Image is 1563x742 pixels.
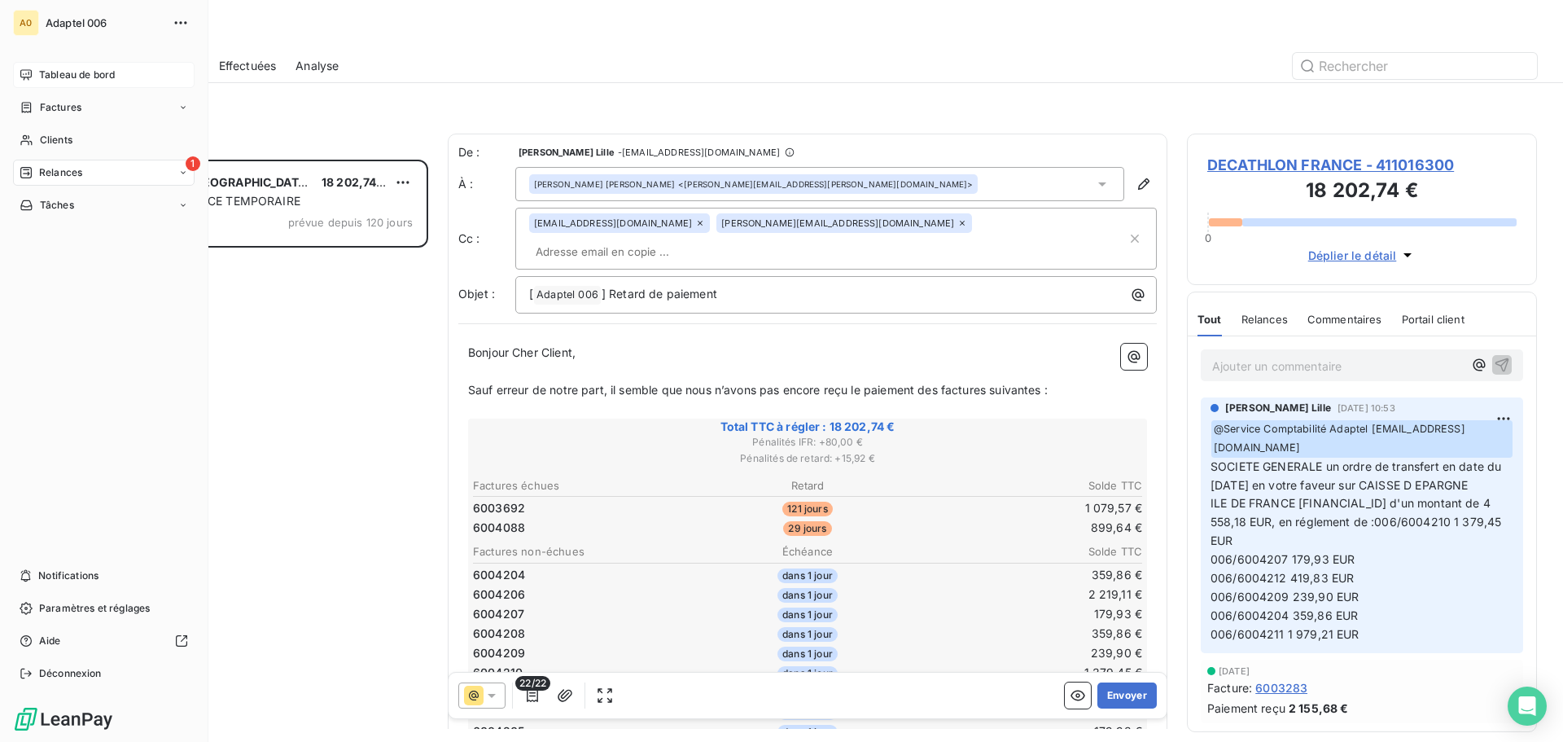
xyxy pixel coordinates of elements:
[618,147,780,157] span: - [EMAIL_ADDRESS][DOMAIN_NAME]
[472,722,694,740] td: 6004205
[777,588,838,603] span: dans 1 jour
[519,147,615,157] span: [PERSON_NAME] Lille
[782,502,832,516] span: 121 jours
[473,520,525,536] span: 6004088
[1197,313,1222,326] span: Tout
[39,601,150,616] span: Paramètres et réglages
[13,628,195,654] a: Aide
[472,543,694,560] th: Factures non-échues
[458,144,515,160] span: De :
[777,725,838,740] span: dans 1 jour
[1293,53,1537,79] input: Rechercher
[322,175,387,189] span: 18 202,74 €
[39,68,115,82] span: Tableau de bord
[777,608,838,622] span: dans 1 jour
[1402,313,1464,326] span: Portail client
[13,10,39,36] div: A0
[602,287,717,301] span: ] Retard de paiement
[471,435,1145,450] span: Pénalités IFR : + 80,00 €
[534,178,675,190] span: [PERSON_NAME] [PERSON_NAME]
[777,627,838,642] span: dans 1 jour
[921,519,1143,537] td: 899,64 €
[921,664,1143,682] td: 1 379,45 €
[458,176,515,192] label: À :
[921,477,1143,494] th: Solde TTC
[472,566,694,584] td: 6004204
[696,477,918,494] th: Retard
[1255,679,1307,696] span: 6003283
[472,644,694,662] td: 6004209
[1097,683,1157,709] button: Envoyer
[1207,700,1285,717] span: Paiement reçu
[1219,666,1250,676] span: [DATE]
[1211,608,1358,622] span: 006/6004204 359,86 EUR
[534,218,692,228] span: [EMAIL_ADDRESS][DOMAIN_NAME]
[777,666,838,681] span: dans 1 jour
[777,569,838,583] span: dans 1 jour
[40,198,74,213] span: Tâches
[1211,552,1355,566] span: 006/6004207 179,93 EUR
[458,231,515,247] label: Cc :
[40,100,81,115] span: Factures
[288,216,413,229] span: prévue depuis 120 jours
[529,239,717,264] input: Adresse email en copie ...
[921,605,1143,623] td: 179,93 €
[783,521,831,536] span: 29 jours
[921,586,1143,604] td: 2 219,11 €
[471,419,1145,435] span: Total TTC à régler : 18 202,74 €
[458,287,495,301] span: Objet :
[472,586,694,604] td: 6004206
[40,133,72,147] span: Clients
[921,543,1143,560] th: Solde TTC
[534,286,601,305] span: Adaptel 006
[472,625,694,643] td: 6004208
[1211,459,1505,492] span: SOCIETE GENERALE un ordre de transfert en date du [DATE] en votre faveur sur CAISSE D EPARGNE
[921,722,1143,740] td: 179,93 €
[1241,313,1288,326] span: Relances
[534,178,973,190] div: <[PERSON_NAME][EMAIL_ADDRESS][PERSON_NAME][DOMAIN_NAME]>
[1205,231,1211,244] span: 0
[13,706,114,732] img: Logo LeanPay
[721,218,954,228] span: [PERSON_NAME][EMAIL_ADDRESS][DOMAIN_NAME]
[39,634,61,648] span: Aide
[1211,496,1505,547] span: ILE DE FRANCE [FINANCIAL_ID] d'un montant de 4 558,18 EUR, en réglement de :006/6004210 1 379,45 EUR
[38,569,99,583] span: Notifications
[473,500,525,516] span: 6003692
[1211,627,1359,641] span: 006/6004211 1 979,21 EUR
[1289,700,1349,717] span: 2 155,68 €
[921,566,1143,584] td: 359,86 €
[921,499,1143,517] td: 1 079,57 €
[1207,176,1517,209] h3: 18 202,74 €
[1211,590,1359,604] span: 006/6004209 239,90 EUR
[219,58,277,74] span: Effectuées
[78,160,428,742] div: grid
[46,16,163,29] span: Adaptel 006
[1207,154,1517,176] span: DECATHLON FRANCE - 411016300
[472,605,694,623] td: 6004207
[115,175,310,189] span: DECATHLON [GEOGRAPHIC_DATA]
[777,647,838,661] span: dans 1 jour
[39,165,82,180] span: Relances
[1211,420,1513,458] span: @ Service Comptabilité Adaptel [EMAIL_ADDRESS][DOMAIN_NAME]
[471,451,1145,466] span: Pénalités de retard : + 15,92 €
[921,644,1143,662] td: 239,90 €
[39,666,102,681] span: Déconnexion
[296,58,339,74] span: Analyse
[1307,313,1382,326] span: Commentaires
[1308,247,1397,264] span: Déplier le détail
[1211,571,1354,585] span: 006/6004212 419,83 EUR
[468,383,1048,397] span: Sauf erreur de notre part, il semble que nous n’avons pas encore reçu le paiement des factures su...
[1508,687,1547,726] div: Open Intercom Messenger
[472,477,694,494] th: Factures échues
[1303,246,1421,265] button: Déplier le détail
[515,676,550,691] span: 22/22
[1225,401,1331,415] span: [PERSON_NAME] Lille
[1207,679,1252,696] span: Facture :
[472,664,694,682] td: 6004210
[921,625,1143,643] td: 359,86 €
[696,543,918,560] th: Échéance
[468,345,576,359] span: Bonjour Cher Client,
[186,156,200,171] span: 1
[1338,403,1395,413] span: [DATE] 10:53
[529,287,533,301] span: [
